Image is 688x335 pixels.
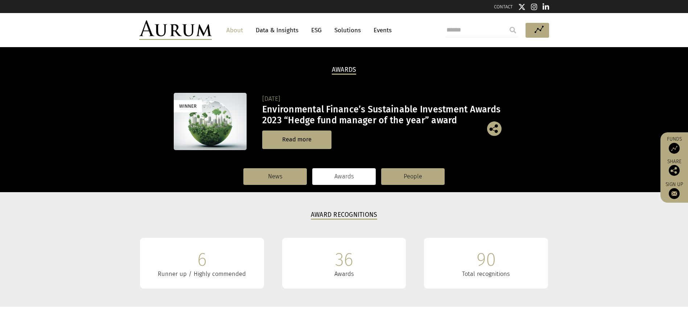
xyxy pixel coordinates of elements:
[494,4,513,9] a: CONTACT
[312,168,376,185] a: Awards
[370,24,392,37] a: Events
[151,270,253,278] div: Runner up / Highly commended
[262,131,331,149] a: Read more
[435,270,537,278] div: Total recognitions
[262,104,513,126] h3: Environmental Finance’s Sustainable Investment Awards 2023 “Hedge fund manager of the year” award
[332,66,357,75] h2: Awards
[197,249,207,270] div: 6
[664,181,684,199] a: Sign up
[139,20,212,40] img: Aurum
[669,188,680,199] img: Sign up to our newsletter
[506,23,520,37] input: Submit
[669,165,680,176] img: Share this post
[293,270,395,278] div: Awards
[543,3,549,11] img: Linkedin icon
[308,24,325,37] a: ESG
[262,94,513,104] div: [DATE]
[531,3,537,11] img: Instagram icon
[311,211,378,220] h3: Award Recognitions
[518,3,526,11] img: Twitter icon
[243,168,307,185] a: News
[223,24,247,37] a: About
[477,249,496,270] div: 90
[664,159,684,176] div: Share
[669,143,680,154] img: Access Funds
[381,168,445,185] a: People
[174,100,202,112] div: Winner
[331,24,364,37] a: Solutions
[335,249,353,270] div: 36
[664,136,684,154] a: Funds
[252,24,302,37] a: Data & Insights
